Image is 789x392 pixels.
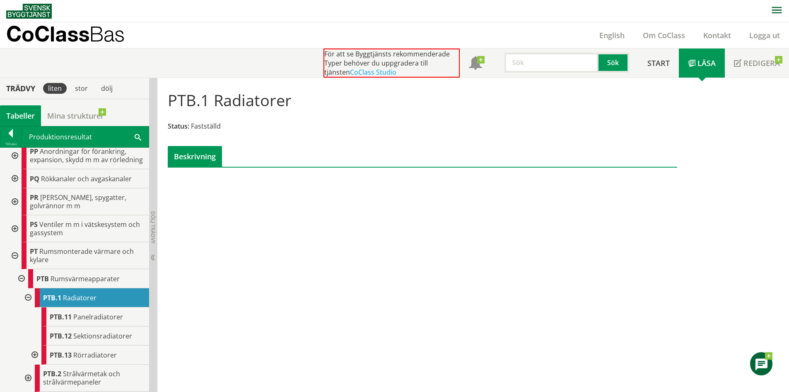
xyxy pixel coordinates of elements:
span: Notifikationer [469,57,482,71]
div: Gå till informationssidan för CoClass Studio [27,307,149,326]
span: PTB.13 [50,351,72,360]
span: Sektionsradiatorer [73,331,132,341]
div: Gå till informationssidan för CoClass Studio [27,326,149,346]
span: PTB.11 [50,312,72,321]
span: PQ [30,174,39,183]
span: PTB.1 [43,293,61,302]
span: Rörradiatorer [73,351,117,360]
div: Tillbaka [0,141,21,147]
a: Mina strukturer [41,105,110,126]
span: Rumsvärmeapparater [51,274,120,283]
button: Sök [598,53,629,73]
div: Gå till informationssidan för CoClass Studio [27,346,149,365]
a: CoClassBas [6,22,142,48]
div: Gå till informationssidan för CoClass Studio [20,365,149,392]
a: Kontakt [694,30,740,40]
div: Beskrivning [168,146,222,167]
span: Dölj trädvy [150,211,157,243]
div: Gå till informationssidan för CoClass Studio [7,215,149,242]
span: Läsa [697,58,716,68]
div: liten [43,83,67,94]
span: Rökkanaler och avgaskanaler [41,174,132,183]
span: PTB.12 [50,331,72,341]
div: Produktionsresultat [22,127,149,147]
div: dölj [96,83,118,94]
img: Svensk Byggtjänst [6,4,52,19]
div: Trädvy [2,84,40,93]
a: Om CoClass [634,30,694,40]
div: stor [70,83,93,94]
span: PS [30,220,38,229]
a: English [590,30,634,40]
span: PTB [36,274,49,283]
span: Bas [89,22,125,46]
a: Start [638,49,679,78]
span: [PERSON_NAME], spygatter, golvrännor m m [30,193,126,210]
div: Gå till informationssidan för CoClass Studio [20,288,149,365]
p: CoClass [6,29,125,39]
input: Sök [504,53,598,73]
span: Redigera [743,58,780,68]
a: Läsa [679,49,725,78]
span: Radiatorer [63,293,97,302]
span: Fastställd [191,122,221,131]
div: För att se Byggtjänsts rekommenderade Typer behöver du uppgradera till tjänsten [323,49,460,78]
span: PR [30,193,39,202]
a: Logga ut [740,30,789,40]
span: Sök i tabellen [135,132,141,141]
span: Ventiler m m i vätskesystem och gassystem [30,220,140,237]
span: Panelradiatorer [73,312,123,321]
span: PTB.2 [43,369,61,378]
span: PP [30,147,38,156]
span: Rumsmonterade värmare och kylare [30,247,134,264]
span: Start [647,58,670,68]
span: PT [30,247,38,256]
div: Gå till informationssidan för CoClass Studio [7,188,149,215]
div: Gå till informationssidan för CoClass Studio [7,142,149,169]
div: Gå till informationssidan för CoClass Studio [7,169,149,188]
h1: PTB.1 Radiatorer [168,91,292,109]
a: CoClass Studio [350,68,396,77]
span: Anordningar för förankring, expansion, skydd m m av rörledning [30,147,143,164]
span: Status: [168,122,189,131]
span: Strålvärmetak och strålvärmepaneler [43,369,120,387]
a: Redigera [725,49,789,78]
